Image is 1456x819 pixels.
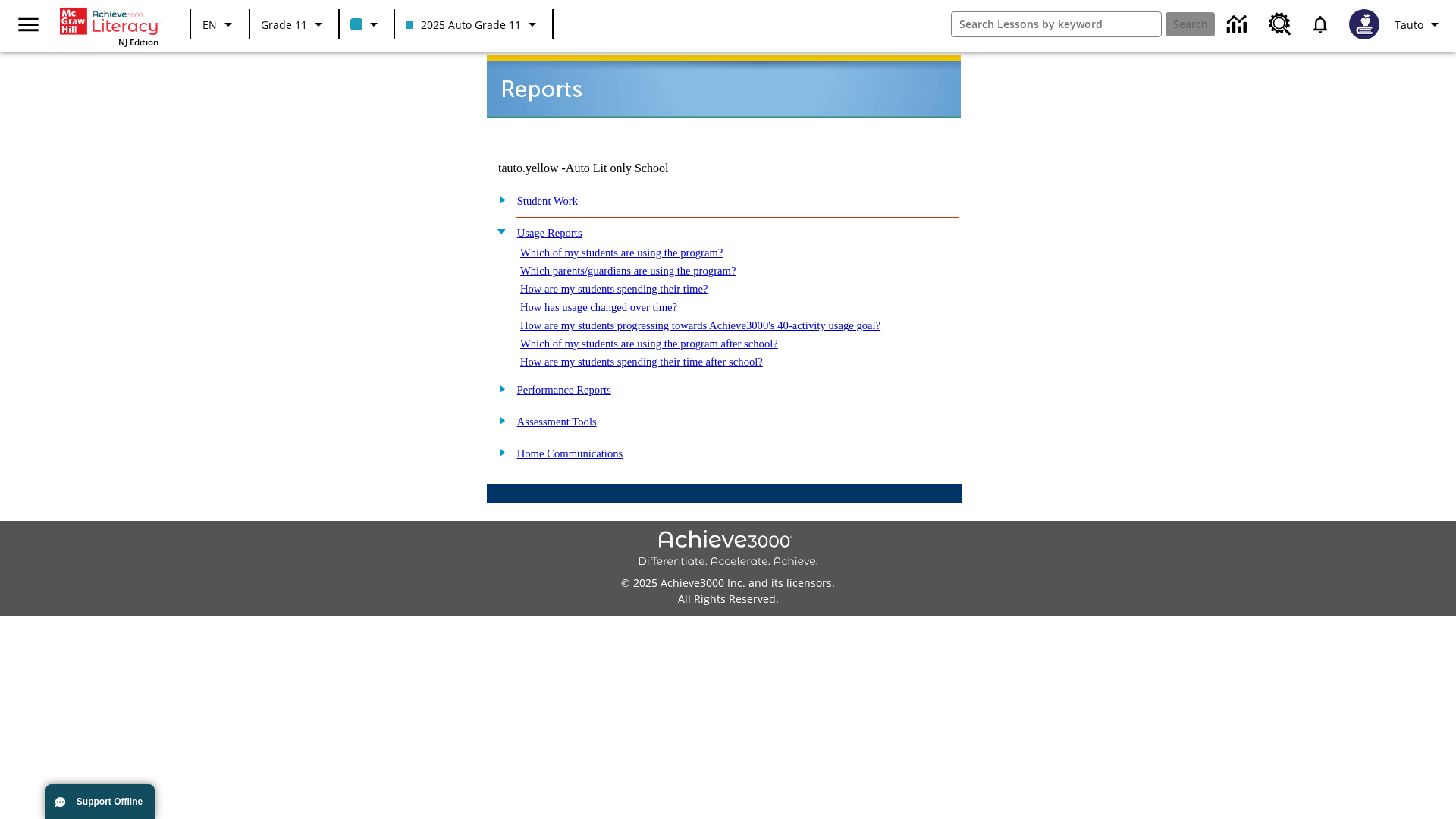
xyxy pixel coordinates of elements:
[517,447,623,460] a: Home Communications
[520,265,736,277] a: Which parents/guardians are using the program?
[1301,5,1340,44] a: Notifications
[491,381,507,395] img: plus.gif
[491,445,507,459] img: plus.gif
[491,193,507,206] img: plus.gif
[118,36,158,48] span: NJ Edition
[520,337,778,350] a: Which of my students are using the program after school?
[498,162,777,175] td: tauto.yellow -
[517,384,611,396] a: Performance Reports
[1218,4,1260,45] a: Data Center
[487,55,961,118] img: header
[520,319,880,331] a: How are my students progressing towards Achieve3000's 40-activity usage goal?
[406,17,521,33] span: 2025 Auto Grade 11
[491,413,507,427] img: plus.gif
[520,283,708,295] a: How are my students spending their time?
[1389,11,1450,38] button: Profile/Settings
[520,246,723,259] a: Which of my students are using the program?
[261,17,307,33] span: Grade 11
[517,195,578,207] a: Student Work
[344,11,389,38] button: Class color is light blue. Change class color
[517,227,582,239] a: Usage Reports
[638,530,818,569] img: Achieve3000 Differentiate Accelerate Achieve
[566,162,669,174] nobr: Auto Lit only School
[520,301,677,313] a: How has usage changed over time?
[1260,4,1301,45] a: Resource Center, Will open in new tab
[255,11,334,38] button: Grade: Grade 11, Select a grade
[400,11,548,38] button: Class: 2025 Auto Grade 11, Select your class
[520,356,763,368] a: How are my students spending their time after school?
[952,12,1161,36] input: search field
[517,416,597,428] a: Assessment Tools
[1395,17,1423,33] span: Tauto
[1340,5,1389,44] button: Select a new avatar
[1349,9,1379,39] img: Avatar
[77,796,143,807] span: Support Offline
[196,11,244,38] button: Language: EN, Select a language
[6,2,51,47] button: Open side menu
[491,224,507,238] img: minus.gif
[60,5,158,48] div: Home
[45,784,155,819] button: Support Offline
[202,17,217,33] span: EN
